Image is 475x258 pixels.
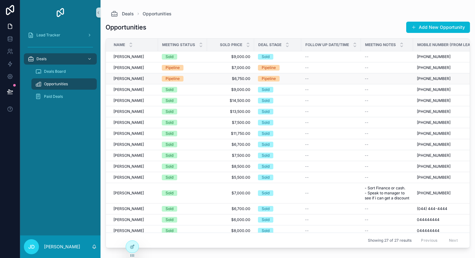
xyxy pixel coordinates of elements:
[258,120,298,125] a: Sold
[365,120,409,125] a: --
[44,244,80,250] p: [PERSON_NAME]
[166,206,173,212] div: Sold
[262,153,270,158] div: Sold
[262,206,270,212] div: Sold
[211,87,250,92] span: $9,000.00
[211,191,250,196] a: $7,000.00
[262,190,270,196] div: Sold
[417,109,450,114] span: [PHONE_NUMBER]
[166,131,173,136] div: Sold
[305,65,357,70] a: --
[305,76,309,81] span: --
[211,120,250,125] a: $7,500.00
[113,206,144,211] span: [PERSON_NAME]
[305,76,357,81] a: --
[166,153,173,158] div: Sold
[113,65,144,70] span: [PERSON_NAME]
[365,206,409,211] a: --
[365,109,409,114] a: --
[305,98,309,103] span: --
[417,191,450,196] span: [PHONE_NUMBER]
[211,228,250,233] span: $8,000.00
[211,131,250,136] a: $11,750.00
[417,217,440,222] span: 044444444
[211,175,250,180] a: $5,500.00
[262,217,270,223] div: Sold
[258,142,298,147] a: Sold
[166,175,173,180] div: Sold
[368,238,412,243] span: Showing 27 of 27 results
[262,175,270,180] div: Sold
[166,65,180,71] div: Pipeline
[417,98,450,103] span: [PHONE_NUMBER]
[113,142,154,147] a: [PERSON_NAME]
[113,164,144,169] span: [PERSON_NAME]
[365,217,409,222] a: --
[417,87,450,92] span: [PHONE_NUMBER]
[406,22,470,33] a: Add New Opportunity
[113,206,154,211] a: [PERSON_NAME]
[305,54,357,59] a: --
[305,164,309,169] span: --
[211,109,250,114] span: $13,500.00
[417,120,450,125] span: [PHONE_NUMBER]
[258,42,281,47] span: Deal Stage
[113,217,154,222] a: [PERSON_NAME]
[36,56,46,61] span: Deals
[113,164,154,169] a: [PERSON_NAME]
[211,153,250,158] span: $7,500.00
[31,66,97,77] a: Deals Board
[166,228,173,234] div: Sold
[211,217,250,222] span: $6,000.00
[262,65,276,71] div: Pipeline
[305,191,357,196] a: --
[305,175,309,180] span: --
[305,153,309,158] span: --
[305,120,357,125] a: --
[258,109,298,114] a: Sold
[365,228,409,233] a: --
[113,87,154,92] a: [PERSON_NAME]
[262,228,270,234] div: Sold
[113,98,154,103] a: [PERSON_NAME]
[211,76,250,81] a: $6,750.00
[113,120,144,125] span: [PERSON_NAME]
[166,164,173,169] div: Sold
[113,228,144,233] span: [PERSON_NAME]
[258,228,298,234] a: Sold
[365,54,409,59] a: --
[113,76,154,81] a: [PERSON_NAME]
[166,54,173,60] div: Sold
[113,217,144,222] span: [PERSON_NAME]
[365,175,409,180] a: --
[113,228,154,233] a: [PERSON_NAME]
[113,120,154,125] a: [PERSON_NAME]
[166,76,180,82] div: Pipeline
[258,65,298,71] a: Pipeline
[162,164,203,169] a: Sold
[113,109,144,114] span: [PERSON_NAME]
[305,191,309,196] span: --
[262,54,270,60] div: Sold
[365,131,369,136] span: --
[305,87,309,92] span: --
[305,164,357,169] a: --
[305,217,309,222] span: --
[162,65,203,71] a: Pipeline
[365,206,369,211] span: --
[113,131,144,136] span: [PERSON_NAME]
[211,206,250,211] a: $6,700.00
[262,87,270,92] div: Sold
[162,206,203,212] a: Sold
[305,228,357,233] a: --
[220,42,242,47] span: Sold Price
[258,190,298,196] a: Sold
[113,54,154,59] a: [PERSON_NAME]
[211,98,250,103] a: $14,500.00
[166,109,173,114] div: Sold
[113,65,154,70] a: [PERSON_NAME]
[365,87,409,92] a: --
